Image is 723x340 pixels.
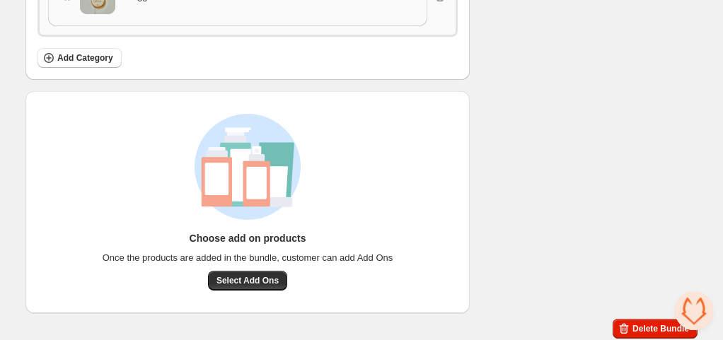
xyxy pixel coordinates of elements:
[37,48,122,68] button: Add Category
[613,319,698,339] button: Delete Bundle
[208,271,287,291] button: Select Add Ons
[675,292,713,330] div: Open chat
[103,251,393,265] span: Once the products are added in the bundle, customer can add Add Ons
[216,275,279,286] span: Select Add Ons
[57,52,113,64] span: Add Category
[632,323,689,334] span: Delete Bundle
[190,231,306,245] h3: Choose add on products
